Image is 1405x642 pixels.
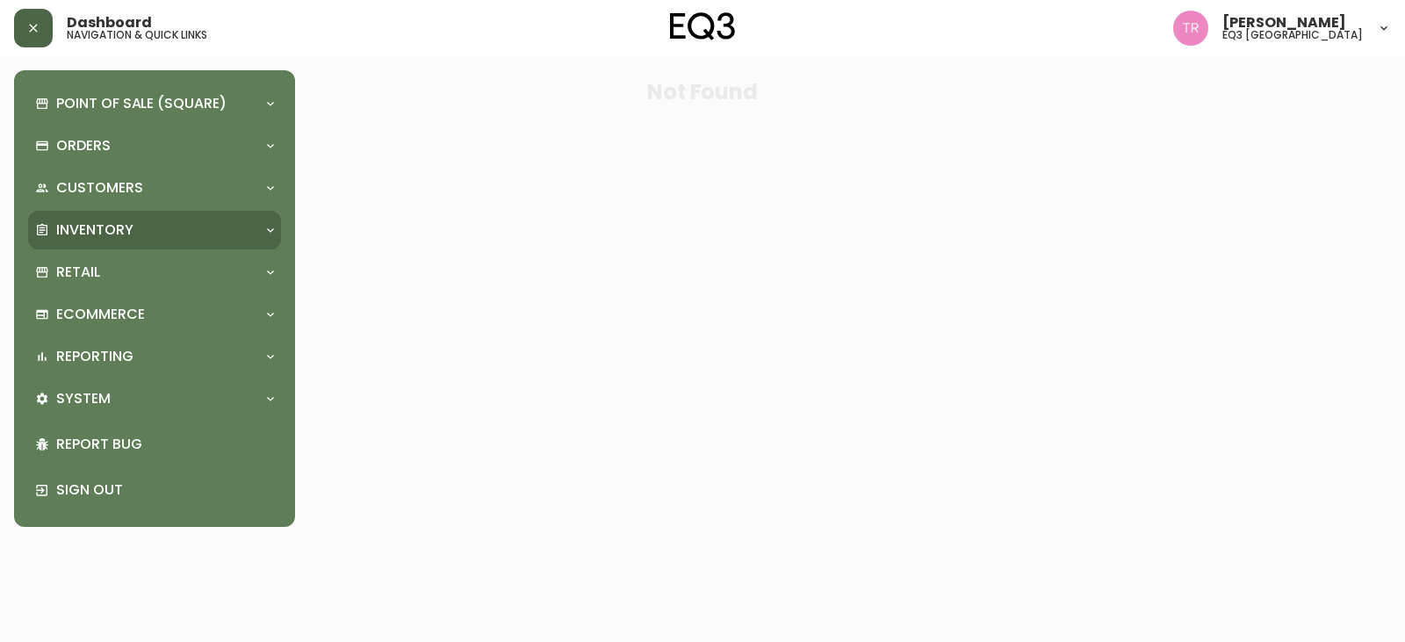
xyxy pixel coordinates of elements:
[1222,16,1346,30] span: [PERSON_NAME]
[28,126,281,165] div: Orders
[28,295,281,334] div: Ecommerce
[67,16,152,30] span: Dashboard
[670,12,735,40] img: logo
[56,305,145,324] p: Ecommerce
[28,211,281,249] div: Inventory
[28,253,281,292] div: Retail
[56,347,133,366] p: Reporting
[56,263,100,282] p: Retail
[56,389,111,408] p: System
[28,337,281,376] div: Reporting
[1173,11,1208,46] img: 214b9049a7c64896e5c13e8f38ff7a87
[67,30,207,40] h5: navigation & quick links
[28,379,281,418] div: System
[56,178,143,198] p: Customers
[56,435,274,454] p: Report Bug
[28,169,281,207] div: Customers
[56,94,227,113] p: Point of Sale (Square)
[56,480,274,500] p: Sign Out
[56,220,133,240] p: Inventory
[1222,30,1363,40] h5: eq3 [GEOGRAPHIC_DATA]
[28,467,281,513] div: Sign Out
[28,422,281,467] div: Report Bug
[28,84,281,123] div: Point of Sale (Square)
[56,136,111,155] p: Orders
